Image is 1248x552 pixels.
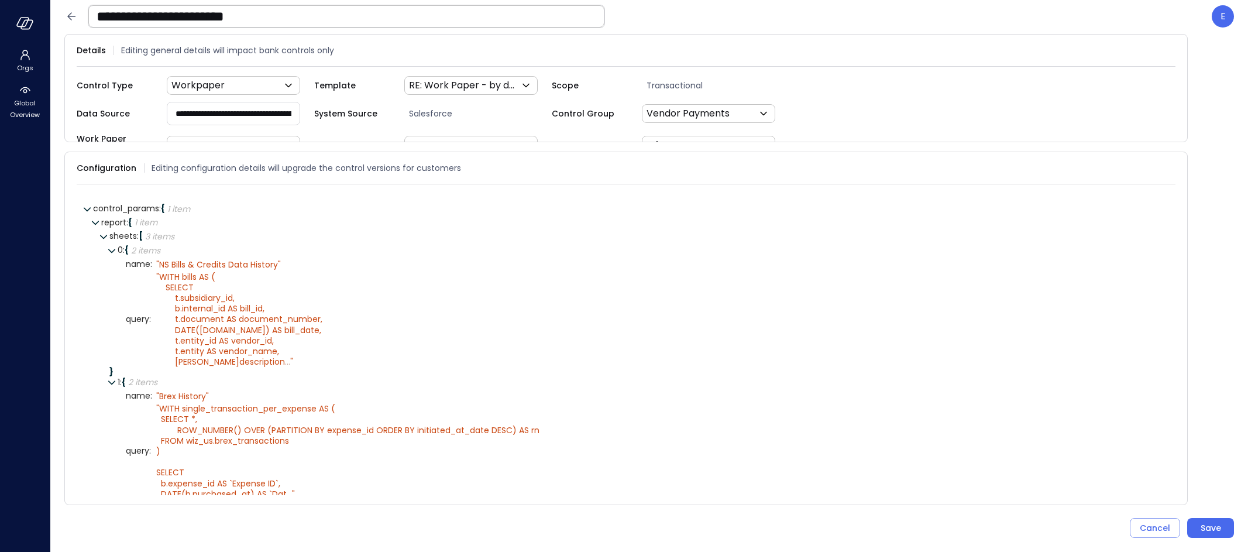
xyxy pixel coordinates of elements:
[552,79,628,92] span: Scope
[7,97,43,121] span: Global Overview
[2,82,47,122] div: Global Overview
[109,230,139,242] span: sheets
[77,132,153,158] span: Work Paper Name
[122,376,126,388] span: {
[156,391,209,402] div: " Brex History"
[77,162,136,174] span: Configuration
[128,378,157,386] div: 2 items
[552,107,628,120] span: Control Group
[149,313,151,325] span: :
[126,315,152,324] span: query
[152,162,461,174] span: Editing configuration details will upgrade the control versions for customers
[156,271,322,368] span: WITH bills AS ( SELECT t.subsidiary_id, b.internal_id AS bill_id, t.document AS document_number, ...
[2,47,47,75] div: Orgs
[167,205,190,213] div: 1 item
[1221,9,1226,23] p: E
[17,62,33,74] span: Orgs
[1130,518,1180,538] button: Cancel
[137,230,139,242] span: :
[126,217,128,228] span: :
[126,447,152,455] span: query
[77,107,153,120] span: Data Source
[128,217,132,228] span: {
[131,246,160,255] div: 2 items
[150,258,152,270] span: :
[109,368,1167,376] div: }
[149,445,151,457] span: :
[287,488,292,500] span: ...
[156,272,322,368] div: " "
[1187,518,1234,538] button: Save
[642,79,789,92] span: Transactional
[101,217,128,228] span: report
[120,376,122,388] span: :
[409,78,519,92] p: RE: Work Paper - by days
[159,203,161,214] span: :
[1140,521,1170,536] div: Cancel
[171,78,225,92] p: Workpaper
[409,138,477,152] p: Procure to Pay
[1201,521,1221,536] div: Save
[314,139,390,152] span: Module
[171,138,195,152] p: None
[1212,5,1234,28] div: Eleanor Yehudai
[139,230,143,242] span: [
[161,203,165,214] span: {
[126,392,152,400] span: name
[135,218,157,227] div: 1 item
[118,244,125,256] span: 0
[145,232,174,241] div: 3 items
[118,376,122,388] span: 1
[404,107,552,120] span: Salesforce
[77,44,106,57] span: Details
[123,244,125,256] span: :
[126,260,152,269] span: name
[77,79,153,92] span: Control Type
[285,356,290,368] span: ...
[156,403,539,500] span: WITH single_transaction_per_expense AS ( SELECT *, ROW_NUMBER() OVER (PARTITION BY expense_id ORD...
[156,259,281,270] div: " NS Bills & Credits Data History"
[156,403,539,499] div: " "
[121,44,334,57] span: Editing general details will impact bank controls only
[552,139,628,152] span: Severity
[93,203,161,214] span: control_params
[125,244,129,256] span: {
[150,390,152,402] span: :
[314,79,390,92] span: Template
[314,107,390,120] span: System Source
[647,138,664,152] p: Info
[647,107,730,121] p: Vendor Payments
